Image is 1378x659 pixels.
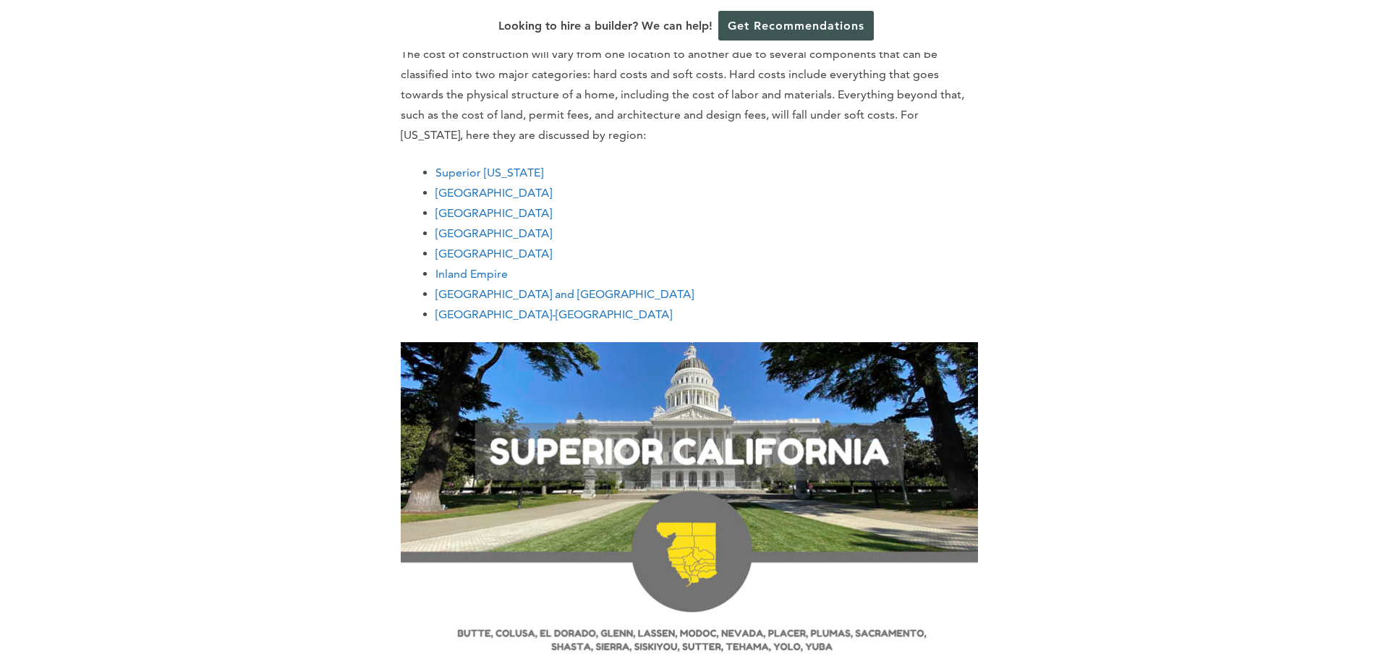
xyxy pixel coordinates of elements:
[435,206,552,220] a: [GEOGRAPHIC_DATA]
[718,11,874,41] a: Get Recommendations
[435,226,552,240] a: [GEOGRAPHIC_DATA]
[435,287,694,301] a: [GEOGRAPHIC_DATA] and [GEOGRAPHIC_DATA]
[401,44,978,145] p: The cost of construction will vary from one location to another due to several components that ca...
[435,307,672,321] a: [GEOGRAPHIC_DATA]-[GEOGRAPHIC_DATA]
[1100,555,1361,642] iframe: Drift Widget Chat Controller
[435,267,508,281] a: Inland Empire
[435,247,552,260] a: [GEOGRAPHIC_DATA]
[435,186,552,200] a: [GEOGRAPHIC_DATA]
[435,166,543,179] a: Superior [US_STATE]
